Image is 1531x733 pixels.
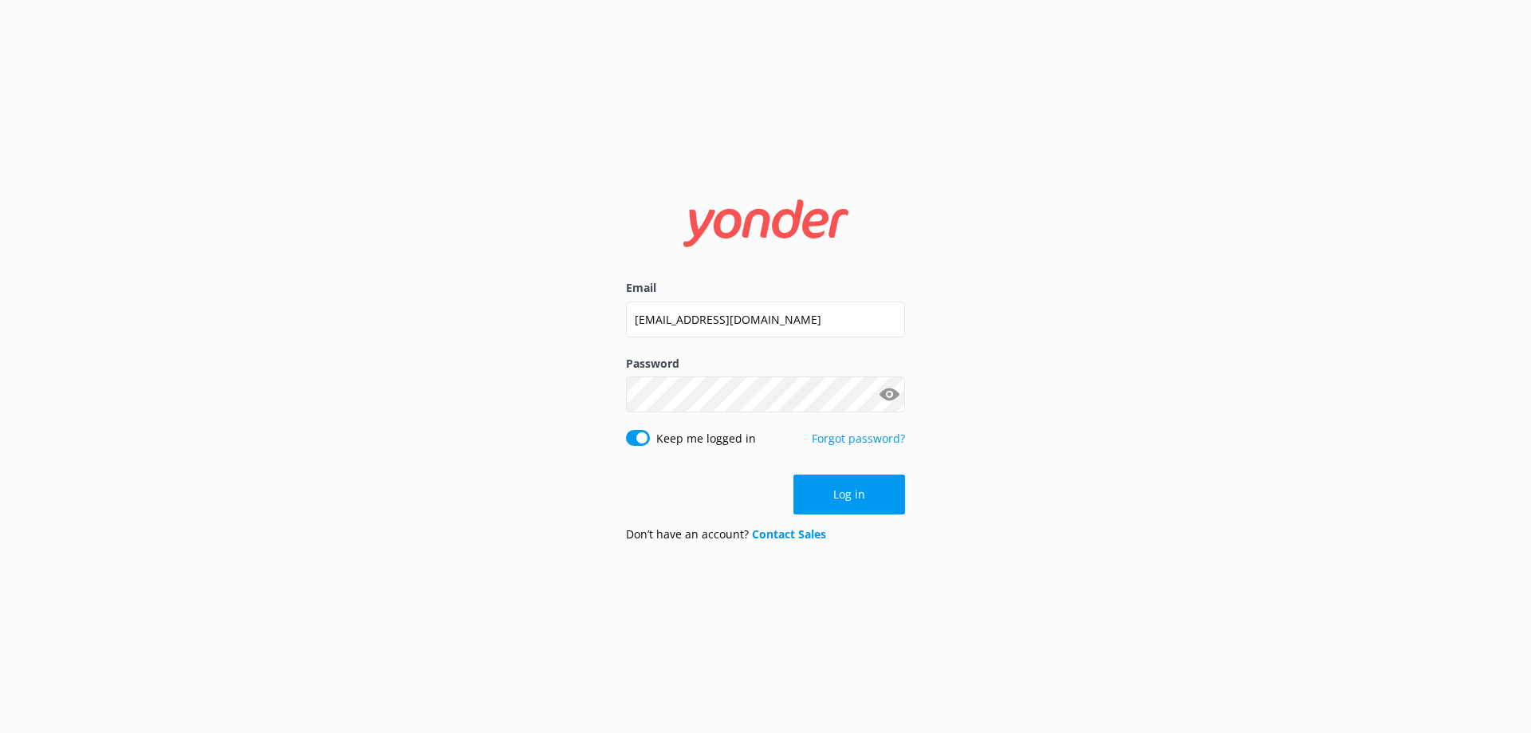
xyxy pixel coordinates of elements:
label: Email [626,279,905,297]
a: Forgot password? [812,431,905,446]
input: user@emailaddress.com [626,301,905,337]
a: Contact Sales [752,526,826,542]
p: Don’t have an account? [626,526,826,543]
label: Password [626,355,905,372]
button: Log in [793,475,905,514]
label: Keep me logged in [656,430,756,447]
button: Show password [873,379,905,411]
